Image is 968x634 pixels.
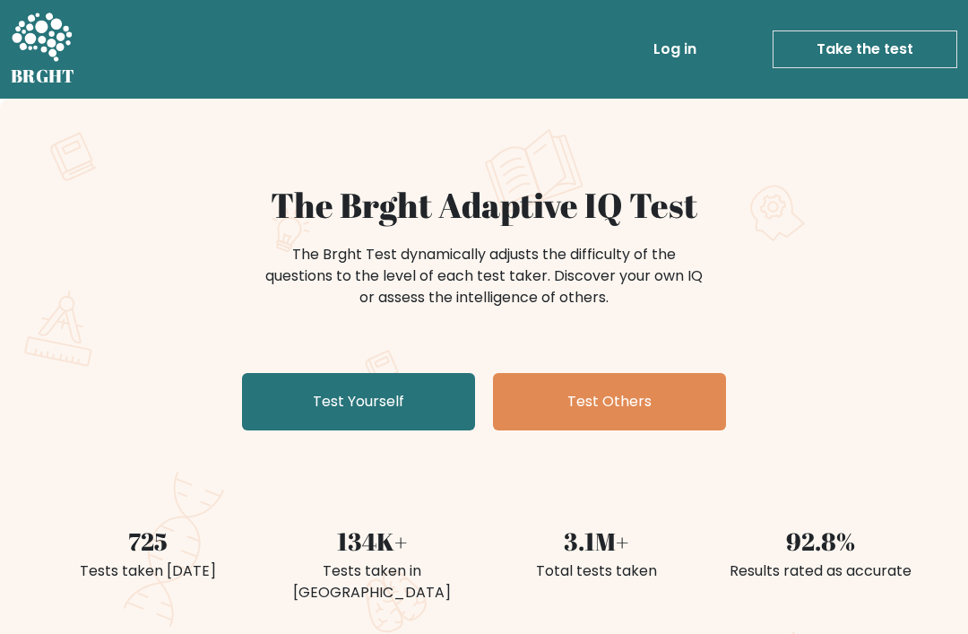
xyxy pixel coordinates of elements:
[271,524,473,560] div: 134K+
[47,185,921,226] h1: The Brght Adaptive IQ Test
[242,373,475,430] a: Test Yourself
[260,244,708,308] div: The Brght Test dynamically adjusts the difficulty of the questions to the level of each test take...
[773,30,957,68] a: Take the test
[271,560,473,604] div: Tests taken in [GEOGRAPHIC_DATA]
[495,560,697,582] div: Total tests taken
[495,524,697,560] div: 3.1M+
[47,524,249,560] div: 725
[11,65,75,87] h5: BRGHT
[719,524,921,560] div: 92.8%
[47,560,249,582] div: Tests taken [DATE]
[11,7,75,91] a: BRGHT
[719,560,921,582] div: Results rated as accurate
[493,373,726,430] a: Test Others
[646,31,704,67] a: Log in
